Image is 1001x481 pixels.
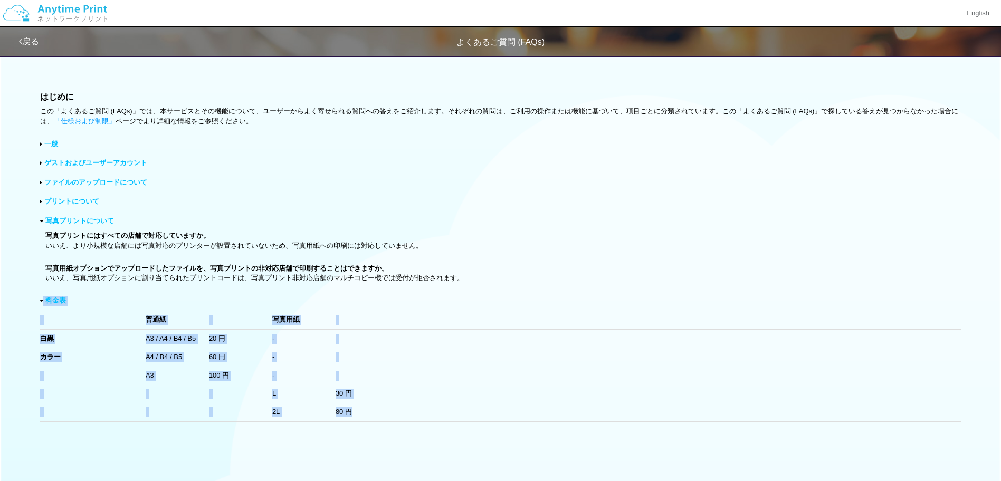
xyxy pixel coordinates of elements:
a: プリントについて [44,197,99,205]
h3: はじめに [40,92,961,102]
p: いいえ、より小規模な店舗には写真対応のプリンターが設置されていないため、写真用紙への印刷には対応していません。 [45,231,961,251]
b: 写真プリントにはすべての店舗で対応していますか。 [45,232,210,239]
div: この「よくあるご質問 (FAQs)」では、本サービスとその機能について、ユーザーからよく寄せられる質問への答えをご紹介します。それぞれの質問は、ご利用の操作または機能に基づいて、項目ごとに分類さ... [40,107,961,126]
a: 料金表 [45,296,66,304]
a: ファイルのアップロードについて [44,178,147,186]
td: 普通紙 [146,311,209,329]
td: 写真用紙 [272,311,336,329]
td: - [272,329,336,348]
td: A4 / B4 / B5 [146,348,209,367]
td: A3 [146,367,209,385]
td: 白黒 [40,329,146,348]
td: 30 円 [336,384,961,403]
td: 2L [272,403,336,421]
td: A3 / A4 / B4 / B5 [146,329,209,348]
td: - [272,348,336,367]
p: いいえ、写真用紙オプションに割り当てられたプリントコードは、写真プリント非対応店舗のマルチコピー機では受付が拒否されます。 [45,264,961,283]
span: よくあるご質問 (FAQs) [456,37,545,46]
td: 100 円 [209,367,272,385]
td: 20 円 [209,329,272,348]
b: 写真用紙オプションでアップロードしたファイルを、写真プリントの非対応店舗で印刷することはできますか。 [45,264,388,272]
a: 「仕様および制限」 [54,117,116,125]
td: カラー [40,348,146,367]
td: L [272,384,336,403]
td: 80 円 [336,403,961,421]
td: - [272,367,336,385]
a: 戻る [19,37,39,46]
td: 60 円 [209,348,272,367]
a: ゲストおよびユーザーアカウント [44,159,147,167]
a: 一般 [44,140,58,148]
a: 写真プリントについて [45,217,114,225]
